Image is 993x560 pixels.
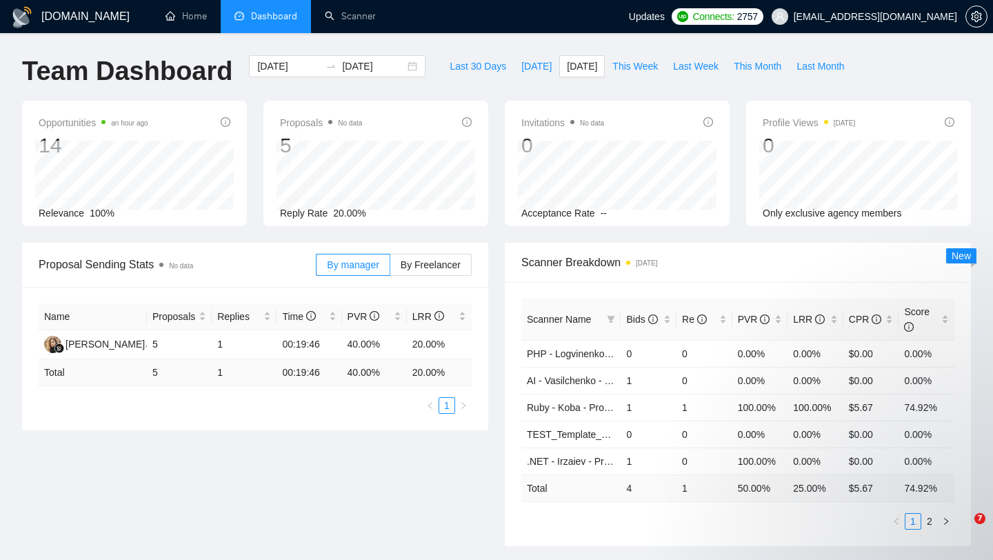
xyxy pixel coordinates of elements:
[738,314,770,325] span: PVR
[775,12,785,21] span: user
[665,55,726,77] button: Last Week
[834,119,855,127] time: [DATE]
[732,367,788,394] td: 0.00%
[277,330,341,359] td: 00:19:46
[904,306,930,332] span: Score
[621,474,676,501] td: 4
[952,250,971,261] span: New
[966,11,987,22] span: setting
[793,314,825,325] span: LRR
[277,359,341,386] td: 00:19:46
[39,303,147,330] th: Name
[676,367,732,394] td: 0
[44,336,61,353] img: KY
[974,513,985,524] span: 7
[325,61,337,72] span: swap-right
[899,340,954,367] td: 0.00%
[732,340,788,367] td: 0.00%
[888,513,905,530] button: left
[760,314,770,324] span: info-circle
[521,132,604,159] div: 0
[325,61,337,72] span: to
[251,10,297,22] span: Dashboard
[899,394,954,421] td: 74.92%
[946,513,979,546] iframe: Intercom live chat
[676,340,732,367] td: 0
[325,10,376,22] a: searchScanner
[280,208,328,219] span: Reply Rate
[559,55,605,77] button: [DATE]
[439,397,455,414] li: 1
[514,55,559,77] button: [DATE]
[899,367,954,394] td: 0.00%
[459,401,468,410] span: right
[439,398,454,413] a: 1
[763,208,902,219] span: Only exclusive agency members
[621,340,676,367] td: 0
[612,59,658,74] span: This Week
[965,6,987,28] button: setting
[605,55,665,77] button: This Week
[169,262,193,270] span: No data
[257,59,320,74] input: Start date
[39,359,147,386] td: Total
[212,330,277,359] td: 1
[636,259,657,267] time: [DATE]
[521,254,954,271] span: Scanner Breakdown
[527,348,643,359] a: PHP - Logvinenko - Project
[370,311,379,321] span: info-circle
[348,311,380,322] span: PVR
[412,311,444,322] span: LRR
[450,59,506,74] span: Last 30 Days
[212,359,277,386] td: 1
[732,421,788,448] td: 0.00%
[621,394,676,421] td: 1
[621,421,676,448] td: 0
[39,114,148,131] span: Opportunities
[676,474,732,501] td: 1
[788,394,843,421] td: 100.00%
[788,340,843,367] td: 0.00%
[462,117,472,127] span: info-circle
[39,208,84,219] span: Relevance
[763,114,855,131] span: Profile Views
[965,11,987,22] a: setting
[843,421,899,448] td: $0.00
[147,330,212,359] td: 5
[872,314,881,324] span: info-circle
[843,394,899,421] td: $5.67
[849,314,881,325] span: CPR
[234,11,244,21] span: dashboard
[338,119,362,127] span: No data
[44,338,145,349] a: KY[PERSON_NAME]
[434,311,444,321] span: info-circle
[567,59,597,74] span: [DATE]
[527,429,654,440] a: TEST_Template_via Gigradar
[407,330,472,359] td: 20.00%
[90,208,114,219] span: 100%
[726,55,789,77] button: This Month
[621,448,676,474] td: 1
[843,340,899,367] td: $0.00
[521,114,604,131] span: Invitations
[648,314,658,324] span: info-circle
[152,309,196,324] span: Proposals
[734,59,781,74] span: This Month
[39,256,316,273] span: Proposal Sending Stats
[676,394,732,421] td: 1
[904,322,914,332] span: info-circle
[426,401,434,410] span: left
[280,132,362,159] div: 5
[401,259,461,270] span: By Freelancer
[521,474,621,501] td: Total
[422,397,439,414] button: left
[342,330,407,359] td: 40.00%
[39,132,148,159] div: 14
[945,117,954,127] span: info-circle
[621,367,676,394] td: 1
[673,59,719,74] span: Last Week
[604,309,618,330] span: filter
[703,117,713,127] span: info-circle
[165,10,207,22] a: homeHome
[521,59,552,74] span: [DATE]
